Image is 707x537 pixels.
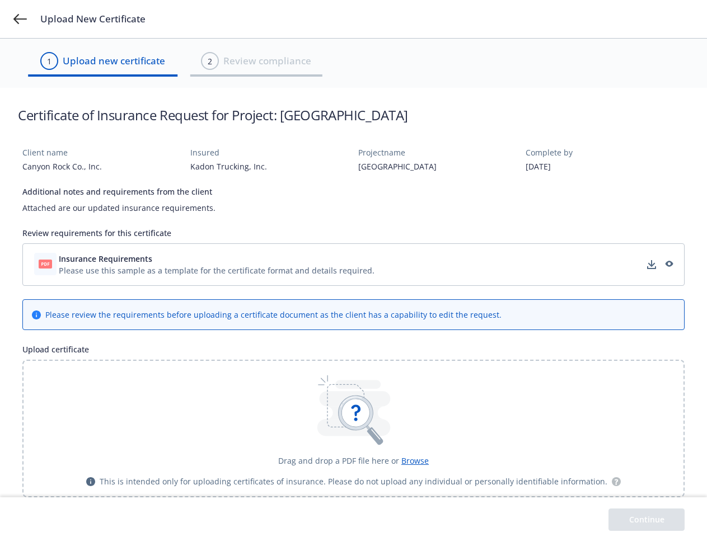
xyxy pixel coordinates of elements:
div: [DATE] [526,161,685,172]
div: 2 [208,55,212,67]
div: Complete by [526,147,685,158]
div: [GEOGRAPHIC_DATA] [358,161,517,172]
div: Please use this sample as a template for the certificate format and details required. [59,265,374,276]
div: Project name [358,147,517,158]
div: Review requirements for this certificate [22,227,685,239]
span: Insurance Requirements [59,253,152,265]
a: download [645,258,658,271]
div: Upload certificate [22,343,685,355]
div: Client name [22,147,181,158]
h1: Certificate of Insurance Request for Project: [GEOGRAPHIC_DATA] [18,106,408,124]
div: Drag and drop a PDF file here or BrowseThis is intended only for uploading certificates of insura... [22,360,685,497]
div: Insured [190,147,349,158]
button: Insurance Requirements [59,253,374,265]
div: Please review the requirements before uploading a certificate document as the client has a capabi... [45,309,502,321]
span: Review compliance [223,54,311,68]
div: Kadon Trucking, Inc. [190,161,349,172]
div: Canyon Rock Co., Inc. [22,161,181,172]
span: Browse [401,455,429,466]
div: 1 [47,55,51,67]
div: Additional notes and requirements from the client [22,186,685,197]
div: Drag and drop a PDF file here or [278,455,429,467]
a: preview [662,258,675,271]
span: Upload new certificate [63,54,165,68]
div: Attached are our updated insurance requirements. [22,202,685,214]
span: Upload New Certificate [40,12,146,26]
div: Insurance RequirementsPlease use this sample as a template for the certificate format and details... [22,243,685,286]
span: This is intended only for uploading certificates of insurance. Please do not upload any individua... [100,475,607,487]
